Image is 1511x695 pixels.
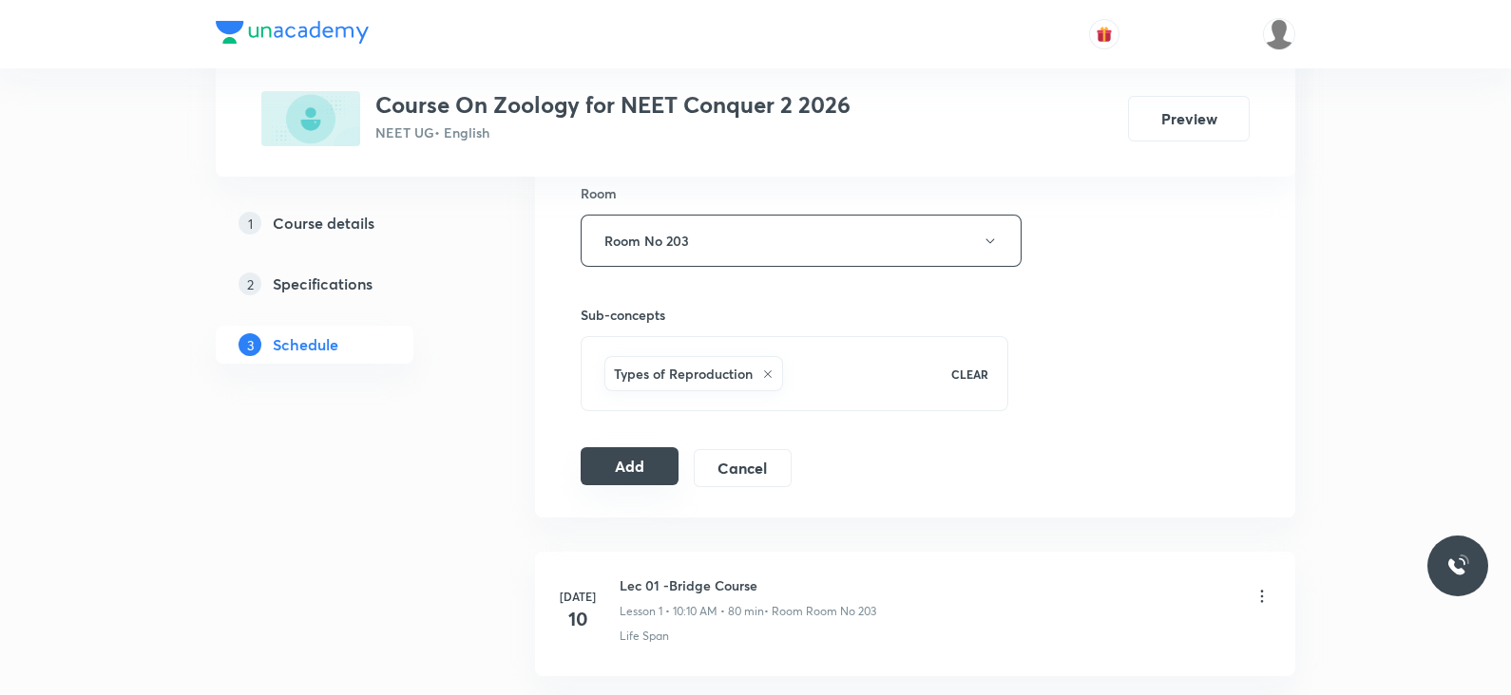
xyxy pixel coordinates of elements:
[216,204,474,242] a: 1Course details
[620,603,764,620] p: Lesson 1 • 10:10 AM • 80 min
[375,91,851,119] h3: Course On Zoology for NEET Conquer 2 2026
[375,122,851,142] p: NEET UG • English
[1263,18,1295,50] img: Saniya Tarannum
[216,265,474,303] a: 2Specifications
[581,183,617,203] h6: Room
[614,364,753,384] h6: Types of Reproduction
[1128,96,1250,141] button: Preview
[581,447,679,485] button: Add
[1096,26,1113,43] img: avatar
[951,366,988,383] p: CLEAR
[1446,554,1469,577] img: ttu
[261,91,360,146] img: 72639513-D492-46F1-B7C1-B10511EE8419_plus.png
[620,628,669,645] p: Life Span
[764,603,876,620] p: • Room Room No 203
[239,212,261,235] p: 1
[273,333,338,356] h5: Schedule
[273,272,373,295] h5: Specifications
[216,21,369,44] img: Company Logo
[559,588,597,605] h6: [DATE]
[1089,19,1119,49] button: avatar
[273,212,374,235] h5: Course details
[216,21,369,48] a: Company Logo
[239,333,261,356] p: 3
[581,215,1022,267] button: Room No 203
[694,449,792,487] button: Cancel
[239,272,261,295] p: 2
[581,305,1008,325] h6: Sub-concepts
[620,575,876,595] h6: Lec 01 -Bridge Course
[559,605,597,633] h4: 10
